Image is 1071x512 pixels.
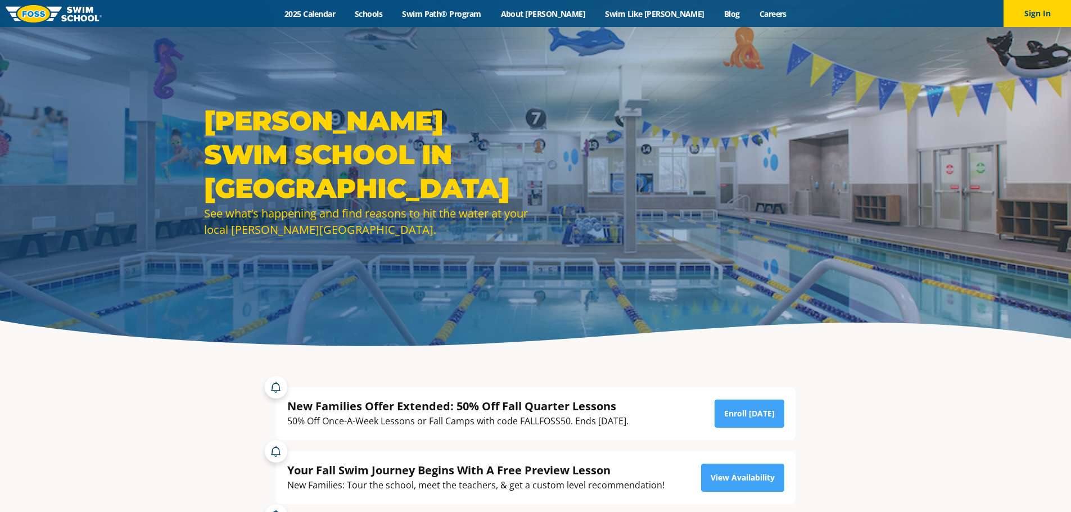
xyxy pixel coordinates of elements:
a: About [PERSON_NAME] [491,8,595,19]
div: 50% Off Once-A-Week Lessons or Fall Camps with code FALLFOSS50. Ends [DATE]. [287,414,629,429]
a: Careers [749,8,796,19]
a: Enroll [DATE] [715,400,784,428]
a: Blog [714,8,749,19]
a: Swim Like [PERSON_NAME] [595,8,715,19]
div: Your Fall Swim Journey Begins With A Free Preview Lesson [287,463,665,478]
a: Schools [345,8,392,19]
a: View Availability [701,464,784,492]
a: Swim Path® Program [392,8,491,19]
div: New Families Offer Extended: 50% Off Fall Quarter Lessons [287,398,629,414]
div: New Families: Tour the school, meet the teachers, & get a custom level recommendation! [287,478,665,493]
div: See what’s happening and find reasons to hit the water at your local [PERSON_NAME][GEOGRAPHIC_DATA]. [204,205,530,238]
img: FOSS Swim School Logo [6,5,102,22]
a: 2025 Calendar [275,8,345,19]
h1: [PERSON_NAME] Swim School in [GEOGRAPHIC_DATA] [204,104,530,205]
